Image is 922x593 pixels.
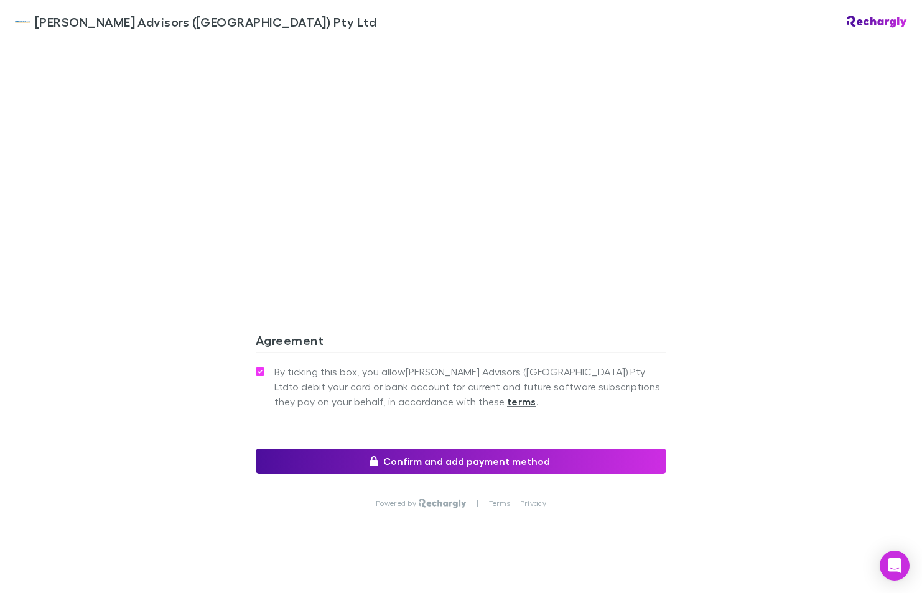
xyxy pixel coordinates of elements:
[256,333,666,352] h3: Agreement
[376,499,419,508] p: Powered by
[256,449,666,474] button: Confirm and add payment method
[507,395,536,408] strong: terms
[880,551,910,581] div: Open Intercom Messenger
[489,499,510,508] a: Terms
[15,14,30,29] img: William Buck Advisors (WA) Pty Ltd's Logo
[419,499,467,508] img: Rechargly Logo
[847,16,907,28] img: Rechargly Logo
[520,499,546,508] a: Privacy
[35,12,376,31] span: [PERSON_NAME] Advisors ([GEOGRAPHIC_DATA]) Pty Ltd
[274,364,666,409] span: By ticking this box, you allow [PERSON_NAME] Advisors ([GEOGRAPHIC_DATA]) Pty Ltd to debit your c...
[477,499,478,508] p: |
